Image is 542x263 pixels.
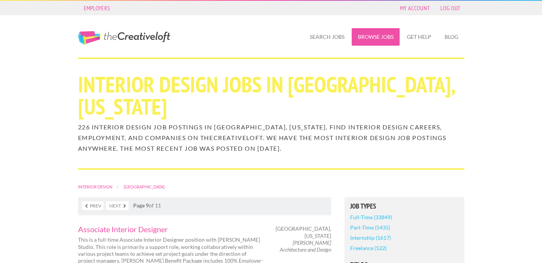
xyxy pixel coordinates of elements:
[124,184,164,189] a: [GEOGRAPHIC_DATA]
[78,197,331,215] nav: of 11
[350,233,391,243] a: Internship (1617)
[276,225,331,239] span: [GEOGRAPHIC_DATA], [US_STATE]
[78,73,464,118] h1: Interior Design Jobs in [GEOGRAPHIC_DATA], [US_STATE]
[401,28,437,46] a: Get Help
[78,31,170,45] a: The Creative Loft
[396,3,434,13] a: My Account
[350,203,459,210] h5: Job Types
[133,202,149,209] strong: Page 9
[78,184,112,189] a: Interior Design
[82,201,104,210] a: Prev
[437,3,464,13] a: Log Out
[106,201,129,210] a: Next
[80,3,114,13] a: Employers
[78,122,464,154] h2: 226 Interior Design job postings in [GEOGRAPHIC_DATA], [US_STATE]. Find Interior Design careers, ...
[304,28,351,46] a: Search Jobs
[350,243,387,253] a: Freelance (522)
[78,225,265,233] a: Associate Interior Designer
[438,28,464,46] a: Blog
[350,222,390,233] a: Part-Time (5435)
[350,212,392,222] a: Full-Time (33849)
[280,239,331,253] em: [PERSON_NAME] Architecture and Design
[352,28,400,46] a: Browse Jobs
